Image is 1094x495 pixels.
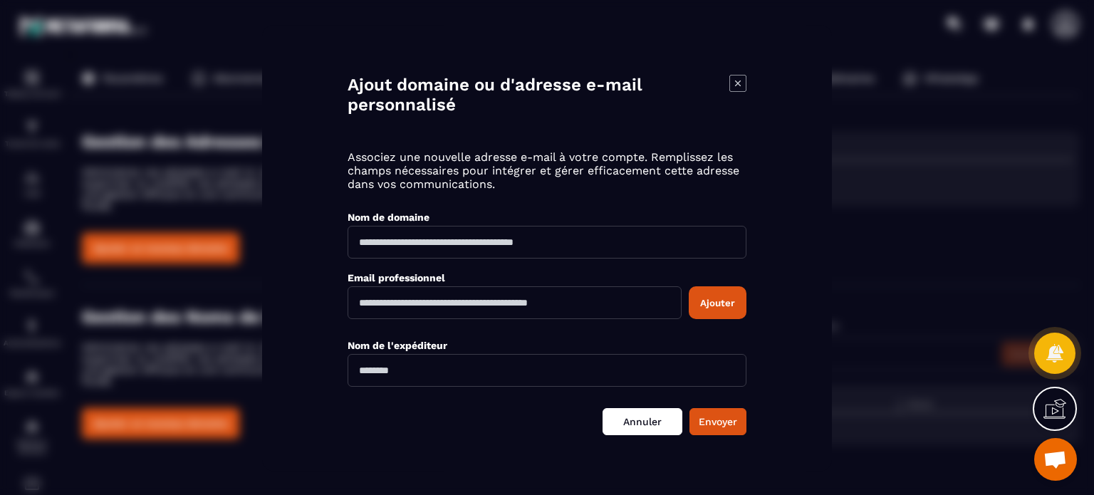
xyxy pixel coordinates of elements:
[348,75,729,115] h4: Ajout domaine ou d'adresse e-mail personnalisé
[603,408,682,435] a: Annuler
[348,340,447,351] label: Nom de l'expéditeur
[1034,438,1077,481] a: Ouvrir le chat
[689,408,746,435] button: Envoyer
[348,272,445,283] label: Email professionnel
[348,212,429,223] label: Nom de domaine
[689,286,746,319] button: Ajouter
[348,150,746,191] p: Associez une nouvelle adresse e-mail à votre compte. Remplissez les champs nécessaires pour intég...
